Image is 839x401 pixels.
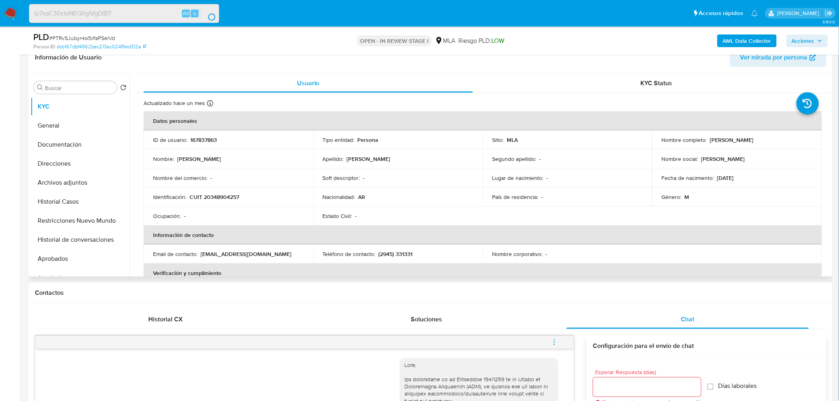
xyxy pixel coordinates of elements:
span: s [193,10,196,17]
button: Archivos adjuntos [31,173,130,192]
p: - [539,155,541,162]
p: (2945) 331331 [379,250,413,258]
button: Aprobadores [31,268,130,287]
button: AML Data Collector [717,34,777,47]
button: Aprobados [31,249,130,268]
p: juanbautista.fernandez@mercadolibre.com [777,10,822,17]
div: MLA [435,36,455,45]
input: Buscar [45,84,114,92]
button: menu-action [541,333,567,352]
span: Alt [183,10,189,17]
span: LOW [491,36,504,45]
p: Sitio : [492,136,504,143]
th: Información de contacto [144,225,822,244]
a: Salir [825,9,833,17]
th: Datos personales [144,111,822,130]
span: Ver mirada por persona [740,48,808,67]
b: AML Data Collector [723,34,771,47]
h3: Configuración para el envío de chat [593,342,820,350]
span: Riesgo PLD: [458,36,504,45]
p: Fecha de nacimiento : [662,174,714,181]
p: - [184,212,186,220]
th: Verificación y cumplimiento [144,264,822,283]
p: 167837863 [190,136,217,143]
p: MLA [507,136,518,143]
p: - [541,193,543,200]
p: Nombre social : [662,155,698,162]
p: [EMAIL_ADDRESS][DOMAIN_NAME] [201,250,291,258]
p: ID de usuario : [153,136,187,143]
button: Documentación [31,135,130,154]
p: OPEN - IN REVIEW STAGE I [357,35,432,46]
b: Person ID [33,43,55,50]
b: PLD [33,31,49,43]
p: Nombre : [153,155,174,162]
button: Historial de conversaciones [31,230,130,249]
button: Direcciones [31,154,130,173]
p: [PERSON_NAME] [710,136,754,143]
p: - [355,212,357,220]
button: Acciones [786,34,828,47]
p: Nombre corporativo : [492,250,542,258]
span: # PTRvSJubyr4si5iIfaPSelVd [49,34,115,42]
a: dcb167dbf4962bec213ac024f9ed312a [57,43,146,50]
p: Tipo entidad : [323,136,354,143]
p: Actualizado hace un mes [144,99,205,107]
p: - [211,174,212,181]
button: KYC [31,97,130,116]
p: Ocupación : [153,212,181,220]
span: Acciones [792,34,814,47]
p: [PERSON_NAME] [177,155,221,162]
button: Ver mirada por persona [730,48,826,67]
span: 3.163.0 [822,19,835,25]
a: Notificaciones [751,10,758,17]
p: - [546,250,547,258]
input: Días laborales [707,384,714,390]
p: Segundo apellido : [492,155,536,162]
p: Nombre completo : [662,136,707,143]
p: Identificación : [153,193,186,200]
input: days_to_wait [593,382,701,392]
input: Buscar usuario o caso... [29,8,219,19]
p: - [363,174,365,181]
p: M [685,193,690,200]
span: Chat [681,315,695,324]
p: Soft descriptor : [323,174,360,181]
p: - [546,174,548,181]
p: [PERSON_NAME] [347,155,391,162]
p: Lugar de nacimiento : [492,174,543,181]
button: Buscar [37,84,43,91]
span: Historial CX [148,315,183,324]
span: Usuario [297,78,320,88]
p: Género : [662,193,682,200]
span: Esperar Respuesta (días) [596,369,703,375]
p: CUIT 20348904257 [190,193,239,200]
span: Soluciones [411,315,442,324]
p: Teléfono de contacto : [323,250,375,258]
p: Persona [358,136,379,143]
span: Días laborales [718,382,757,390]
p: Estado Civil : [323,212,352,220]
p: Nombre del comercio : [153,174,207,181]
p: Nacionalidad : [323,193,355,200]
button: Historial Casos [31,192,130,211]
p: [DATE] [717,174,734,181]
button: Volver al orden por defecto [120,84,126,93]
span: Accesos rápidos [699,9,743,17]
p: Email de contacto : [153,250,197,258]
span: KYC Status [641,78,672,88]
p: País de residencia : [492,193,538,200]
h1: Contactos [35,289,826,297]
button: General [31,116,130,135]
h1: Información de Usuario [35,53,102,61]
button: Restricciones Nuevo Mundo [31,211,130,230]
p: Apellido : [323,155,344,162]
button: search-icon [200,8,216,19]
p: AR [358,193,366,200]
p: [PERSON_NAME] [701,155,745,162]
